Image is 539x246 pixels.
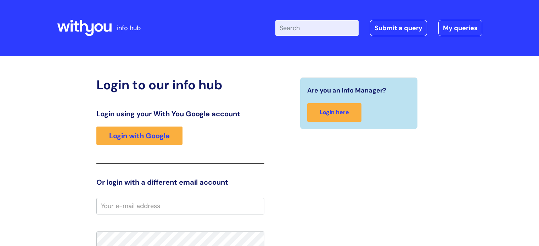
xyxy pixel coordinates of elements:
[96,198,264,214] input: Your e-mail address
[96,127,183,145] a: Login with Google
[307,103,361,122] a: Login here
[96,110,264,118] h3: Login using your With You Google account
[438,20,482,36] a: My queries
[370,20,427,36] a: Submit a query
[307,85,386,96] span: Are you an Info Manager?
[117,22,141,34] p: info hub
[96,77,264,93] h2: Login to our info hub
[275,20,359,36] input: Search
[96,178,264,186] h3: Or login with a different email account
